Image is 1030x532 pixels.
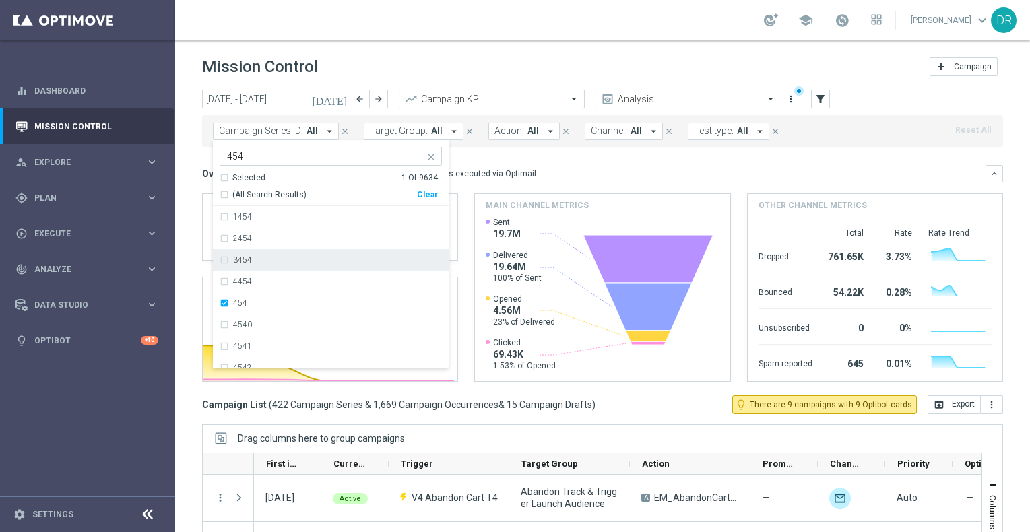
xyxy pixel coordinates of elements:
[323,125,335,137] i: arrow_drop_down
[213,172,449,368] ng-dropdown-panel: Options list
[15,300,159,310] button: Data Studio keyboard_arrow_right
[732,395,917,414] button: lightbulb_outline There are 9 campaigns with 9 Optibot cards
[928,228,992,238] div: Rate Trend
[664,127,674,136] i: close
[15,156,28,168] i: person_search
[493,250,542,261] span: Delivered
[233,299,247,307] label: 454
[954,62,992,71] span: Campaign
[15,192,28,204] i: gps_fixed
[340,494,361,503] span: Active
[202,90,350,108] input: Select date range
[527,125,539,137] span: All
[307,125,318,137] span: All
[930,57,998,76] button: add Campaign
[601,92,614,106] i: preview
[829,488,851,509] img: Optimail
[233,213,252,221] label: 1454
[350,90,369,108] button: arrow_back
[333,459,366,469] span: Current Status
[15,228,146,240] div: Execute
[266,459,298,469] span: First in Range
[146,191,158,204] i: keyboard_arrow_right
[15,228,28,240] i: play_circle_outline
[493,228,521,240] span: 19.7M
[493,304,555,317] span: 4.56M
[369,90,388,108] button: arrow_forward
[424,149,435,160] button: close
[829,352,864,373] div: 645
[15,335,159,346] div: lightbulb Optibot +10
[928,399,1003,409] multiple-options-button: Export to CSV
[272,399,498,411] span: 422 Campaign Series & 1,669 Campaign Occurrences
[465,127,474,136] i: close
[15,263,146,275] div: Analyze
[975,13,990,28] span: keyboard_arrow_down
[829,316,864,337] div: 0
[219,125,303,137] span: Campaign Series ID:
[897,459,930,469] span: Priority
[401,172,438,184] div: 1 Of 9634
[880,280,912,302] div: 0.28%
[785,94,796,104] i: more_vert
[763,459,795,469] span: Promotions
[880,316,912,337] div: 0%
[265,492,294,504] div: 29 Sep 2025, Monday
[771,127,780,136] i: close
[663,124,675,139] button: close
[15,264,159,275] div: track_changes Analyze keyboard_arrow_right
[642,459,670,469] span: Action
[880,244,912,266] div: 3.73%
[560,124,572,139] button: close
[493,337,556,348] span: Clicked
[754,125,766,137] i: arrow_drop_down
[15,157,159,168] button: person_search Explore keyboard_arrow_right
[32,510,73,519] a: Settings
[15,121,159,132] button: Mission Control
[759,352,812,373] div: Spam reported
[220,249,442,271] div: 3454
[312,93,348,105] i: [DATE]
[34,230,146,238] span: Execute
[233,364,252,372] label: 4542
[34,108,158,144] a: Mission Control
[811,90,830,108] button: filter_alt
[463,124,476,139] button: close
[146,156,158,168] i: keyboard_arrow_right
[203,475,254,522] div: Press SPACE to select this row.
[759,280,812,302] div: Bounced
[232,172,265,184] div: Selected
[493,294,555,304] span: Opened
[493,317,555,327] span: 23% of Delivered
[507,399,592,411] span: 15 Campaign Drafts
[213,123,339,140] button: Campaign Series ID: All arrow_drop_down
[688,123,769,140] button: Test type: All arrow_drop_down
[986,399,997,410] i: more_vert
[493,360,556,371] span: 1.53% of Opened
[220,271,442,292] div: 4454
[34,301,146,309] span: Data Studio
[220,335,442,357] div: 4541
[521,459,578,469] span: Target Group
[34,194,146,202] span: Plan
[829,228,864,238] div: Total
[991,7,1017,33] div: DR
[694,125,734,137] span: Test type:
[370,125,428,137] span: Target Group:
[15,85,28,97] i: equalizer
[269,399,272,411] span: (
[591,125,627,137] span: Channel:
[830,459,862,469] span: Channel
[647,125,659,137] i: arrow_drop_down
[13,508,26,521] i: settings
[339,124,351,139] button: close
[202,57,318,77] h1: Mission Control
[15,86,159,96] button: equalizer Dashboard
[220,314,442,335] div: 4540
[15,323,158,358] div: Optibot
[880,352,912,373] div: 0.01%
[798,13,813,28] span: school
[364,123,463,140] button: Target Group: All arrow_drop_down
